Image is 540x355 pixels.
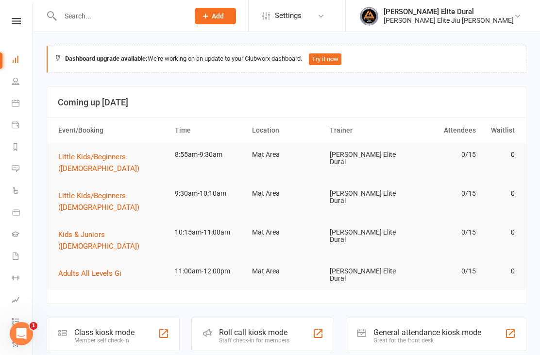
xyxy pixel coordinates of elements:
iframe: Intercom live chat [10,322,33,345]
td: 0/15 [403,221,480,244]
a: Calendar [12,93,34,115]
button: Add [195,8,236,24]
td: 0/15 [403,182,480,205]
a: Reports [12,137,34,159]
td: 0 [480,221,519,244]
td: [PERSON_NAME] Elite Dural [325,143,403,174]
div: [PERSON_NAME] Elite Jiu [PERSON_NAME] [384,16,514,25]
a: Payments [12,115,34,137]
span: Settings [275,5,302,27]
td: 0/15 [403,143,480,166]
th: Time [170,118,248,143]
button: Adults All Levels Gi [58,268,128,279]
button: Try it now [309,53,341,65]
input: Search... [57,9,182,23]
div: Great for the front desk [373,337,481,344]
th: Location [248,118,325,143]
a: Dashboard [12,50,34,71]
div: General attendance kiosk mode [373,328,481,337]
th: Waitlist [480,118,519,143]
th: Event/Booking [54,118,170,143]
div: Class kiosk mode [74,328,135,337]
td: 0 [480,143,519,166]
span: Adults All Levels Gi [58,269,121,278]
td: 9:30am-10:10am [170,182,248,205]
td: [PERSON_NAME] Elite Dural [325,260,403,290]
td: 0/15 [403,260,480,283]
a: Product Sales [12,203,34,224]
span: Kids & Juniors ([DEMOGRAPHIC_DATA]) [58,230,139,251]
td: Mat Area [248,260,325,283]
button: Kids & Juniors ([DEMOGRAPHIC_DATA]) [58,229,166,252]
span: 1 [30,322,37,330]
a: Assessments [12,290,34,312]
td: 11:00am-12:00pm [170,260,248,283]
td: [PERSON_NAME] Elite Dural [325,182,403,213]
th: Trainer [325,118,403,143]
span: Little Kids/Beginners ([DEMOGRAPHIC_DATA]) [58,191,139,212]
div: Staff check-in for members [219,337,289,344]
a: People [12,71,34,93]
button: Little Kids/Beginners ([DEMOGRAPHIC_DATA]) [58,190,166,213]
td: Mat Area [248,182,325,205]
td: 10:15am-11:00am [170,221,248,244]
span: Add [212,12,224,20]
button: Little Kids/Beginners ([DEMOGRAPHIC_DATA]) [58,151,166,174]
th: Attendees [403,118,480,143]
td: [PERSON_NAME] Elite Dural [325,221,403,252]
div: Roll call kiosk mode [219,328,289,337]
div: Member self check-in [74,337,135,344]
strong: Dashboard upgrade available: [65,55,148,62]
td: Mat Area [248,221,325,244]
h3: Coming up [DATE] [58,98,515,107]
td: Mat Area [248,143,325,166]
div: [PERSON_NAME] Elite Dural [384,7,514,16]
img: thumb_image1702864552.png [359,6,379,26]
td: 8:55am-9:30am [170,143,248,166]
div: We're working on an update to your Clubworx dashboard. [47,46,526,73]
span: Little Kids/Beginners ([DEMOGRAPHIC_DATA]) [58,152,139,173]
td: 0 [480,182,519,205]
td: 0 [480,260,519,283]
